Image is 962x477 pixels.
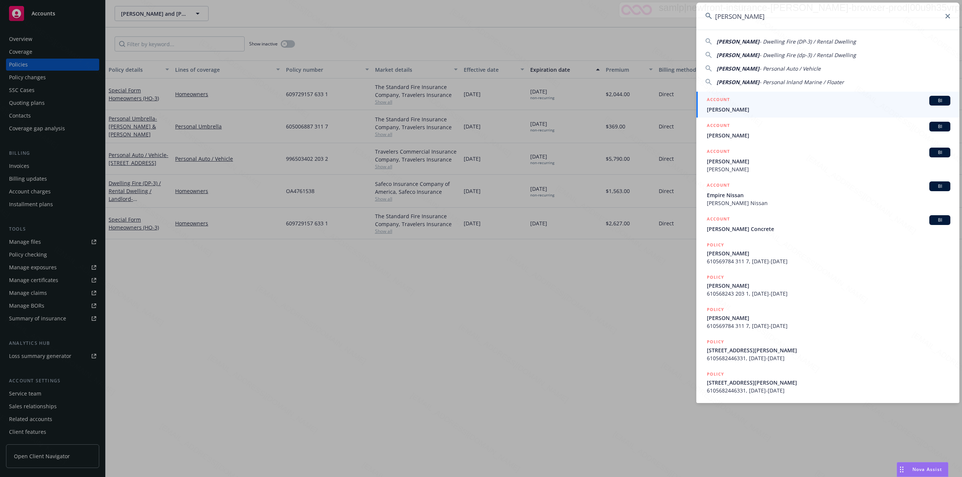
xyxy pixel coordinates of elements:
a: ACCOUNTBI[PERSON_NAME] [696,118,959,143]
a: POLICY[STREET_ADDRESS][PERSON_NAME]6105682446331, [DATE]-[DATE] [696,366,959,399]
span: - Dwelling Fire (dp-3) / Rental Dwelling [759,51,856,59]
span: BI [932,183,947,190]
span: 610569784 311 7, [DATE]-[DATE] [707,322,950,330]
span: Empire Nissan [707,191,950,199]
span: [PERSON_NAME] [707,282,950,290]
h5: POLICY [707,338,724,346]
span: 610568243 203 1, [DATE]-[DATE] [707,290,950,297]
a: POLICY[PERSON_NAME]610569784 311 7, [DATE]-[DATE] [696,237,959,269]
span: - Personal Inland Marine / Floater [759,78,844,86]
div: Drag to move [897,462,906,477]
input: Search... [696,3,959,30]
span: [PERSON_NAME] [707,249,950,257]
span: - Dwelling Fire (DP-3) / Rental Dwelling [759,38,856,45]
a: POLICY[PERSON_NAME]610569784 311 7, [DATE]-[DATE] [696,302,959,334]
h5: POLICY [707,273,724,281]
span: Nova Assist [912,466,942,472]
h5: POLICY [707,306,724,313]
a: POLICY[PERSON_NAME]610568243 203 1, [DATE]-[DATE] [696,269,959,302]
span: - Personal Auto / Vehicle [759,65,821,72]
span: [PERSON_NAME] [717,65,759,72]
h5: ACCOUNT [707,181,730,190]
span: [PERSON_NAME] [717,38,759,45]
span: BI [932,217,947,223]
span: [PERSON_NAME] [707,157,950,165]
h5: POLICY [707,370,724,378]
h5: ACCOUNT [707,122,730,131]
a: ACCOUNTBI[PERSON_NAME] Concrete [696,211,959,237]
a: ACCOUNTBI[PERSON_NAME][PERSON_NAME] [696,143,959,177]
h5: ACCOUNT [707,96,730,105]
span: [PERSON_NAME] [707,106,950,113]
span: 6105682446331, [DATE]-[DATE] [707,386,950,394]
span: [PERSON_NAME] [707,131,950,139]
span: [PERSON_NAME] [717,51,759,59]
span: [STREET_ADDRESS][PERSON_NAME] [707,379,950,386]
span: 610569784 311 7, [DATE]-[DATE] [707,257,950,265]
h5: POLICY [707,241,724,249]
span: [PERSON_NAME] Concrete [707,225,950,233]
h5: ACCOUNT [707,215,730,224]
span: BI [932,149,947,156]
span: [STREET_ADDRESS][PERSON_NAME] [707,346,950,354]
a: POLICY[STREET_ADDRESS][PERSON_NAME]6105682446331, [DATE]-[DATE] [696,334,959,366]
span: [PERSON_NAME] [717,78,759,86]
span: 6105682446331, [DATE]-[DATE] [707,354,950,362]
a: ACCOUNTBIEmpire Nissan[PERSON_NAME] Nissan [696,177,959,211]
span: [PERSON_NAME] [707,314,950,322]
span: [PERSON_NAME] [707,165,950,173]
a: ACCOUNTBI[PERSON_NAME] [696,92,959,118]
span: BI [932,97,947,104]
span: BI [932,123,947,130]
h5: ACCOUNT [707,148,730,157]
span: [PERSON_NAME] Nissan [707,199,950,207]
button: Nova Assist [897,462,948,477]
